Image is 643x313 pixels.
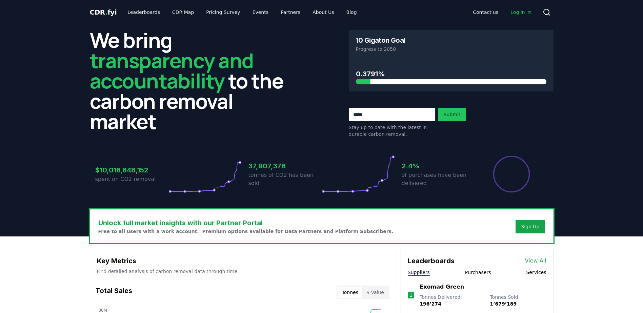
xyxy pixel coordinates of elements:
button: Purchasers [465,269,491,276]
p: Free to all users with a work account. Premium options available for Data Partners and Platform S... [98,228,394,235]
p: Tonnes Sold : [490,294,546,307]
h3: 0.3791% [356,69,546,79]
nav: Main [122,6,362,18]
h3: 2.4% [402,161,475,171]
p: 1 [409,291,413,299]
button: $ Value [362,287,388,298]
a: Pricing Survey [201,6,245,18]
a: CDR.fyi [90,7,117,17]
span: transparency and accountability [90,46,254,95]
a: Events [247,6,274,18]
a: Sign Up [521,223,539,230]
h2: We bring to the carbon removal market [90,30,295,131]
span: Log in [510,9,531,16]
a: Partners [275,6,306,18]
p: tonnes of CO2 has been sold [248,171,322,187]
a: CDR Map [167,6,199,18]
h3: Leaderboards [408,256,455,266]
button: Services [526,269,546,276]
h3: Total Sales [96,286,132,299]
a: Contact us [467,6,504,18]
h3: $10,016,848,152 [95,165,168,175]
p: Progress to 2050 [356,46,546,53]
button: Suppliers [408,269,430,276]
a: About Us [307,6,339,18]
button: Tonnes [338,287,362,298]
div: Percentage of sales delivered [493,155,530,193]
p: spent on CO2 removal [95,175,168,183]
p: Tonnes Delivered : [420,294,483,307]
p: of purchases have been delivered [402,171,475,187]
tspan: 38M [98,308,107,313]
a: Leaderboards [122,6,165,18]
span: 196’274 [420,301,441,307]
span: CDR fyi [90,8,117,16]
a: Log in [505,6,537,18]
h3: 37,907,376 [248,161,322,171]
span: 1’679’189 [490,301,517,307]
h3: Unlock full market insights with our Partner Portal [98,218,394,228]
p: Find detailed analysis of carbon removal data through time. [97,268,388,275]
a: Exomad Green [420,283,464,291]
button: Submit [438,108,466,121]
button: Sign Up [516,220,545,233]
a: View All [525,257,546,265]
h3: Key Metrics [97,256,388,266]
nav: Main [467,6,537,18]
h3: 10 Gigaton Goal [356,37,405,44]
span: . [105,8,107,16]
a: Blog [341,6,362,18]
p: Stay up to date with the latest in durable carbon removal. [349,124,436,138]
